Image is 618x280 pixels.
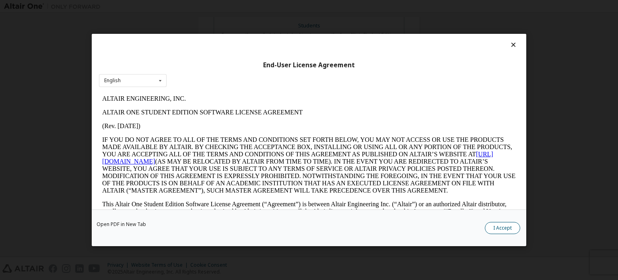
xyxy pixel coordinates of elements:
[104,78,121,83] div: English
[3,17,417,24] p: ALTAIR ONE STUDENT EDITION SOFTWARE LICENSE AGREEMENT
[3,109,417,138] p: This Altair One Student Edition Software License Agreement (“Agreement”) is between Altair Engine...
[485,222,520,234] button: I Accept
[99,61,519,69] div: End-User License Agreement
[3,44,417,102] p: IF YOU DO NOT AGREE TO ALL OF THE TERMS AND CONDITIONS SET FORTH BELOW, YOU MAY NOT ACCESS OR USE...
[97,222,146,227] a: Open PDF in New Tab
[3,31,417,38] p: (Rev. [DATE])
[3,59,394,73] a: [URL][DOMAIN_NAME]
[3,3,417,10] p: ALTAIR ENGINEERING, INC.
